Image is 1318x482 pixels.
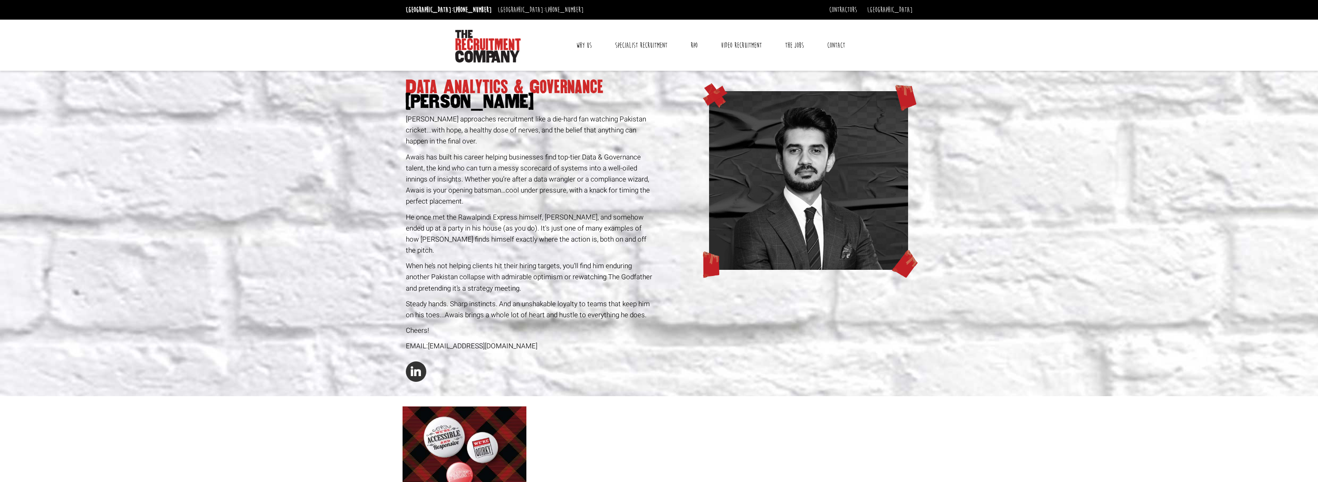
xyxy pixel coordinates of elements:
[453,5,492,14] a: [PHONE_NUMBER]
[406,341,656,352] div: EMAIL:
[406,94,656,109] span: [PERSON_NAME]
[406,325,656,336] p: Cheers!
[715,35,768,56] a: Video Recruitment
[829,5,857,14] a: Contractors
[406,80,656,109] h1: Data Analytics & Governance
[404,3,494,16] li: [GEOGRAPHIC_DATA]:
[545,5,584,14] a: [PHONE_NUMBER]
[867,5,913,14] a: [GEOGRAPHIC_DATA]
[428,341,537,351] a: [EMAIL_ADDRESS][DOMAIN_NAME]
[570,35,598,56] a: Why Us
[779,35,810,56] a: The Jobs
[406,114,656,147] p: [PERSON_NAME] approaches recruitment like a die-hard fan watching Pakistan cricket...with hope, a...
[406,212,656,256] p: He once met the Rawalpindi Express himself, [PERSON_NAME], and somehow ended up at a party in his...
[609,35,674,56] a: Specialist Recruitment
[709,91,909,270] img: awais-new-website-no-illo.png
[406,260,656,294] p: When he’s not helping clients hit their hiring targets, you’ll find him enduring another Pakistan...
[821,35,851,56] a: Contact
[685,35,704,56] a: RPO
[406,152,656,207] p: Awais has built his career helping businesses find top-tier Data & Governance talent, the kind wh...
[496,3,586,16] li: [GEOGRAPHIC_DATA]:
[406,298,656,321] p: Steady hands. Sharp instincts. And an unshakable loyalty to teams that keep him on his toes...Awa...
[455,30,521,63] img: The Recruitment Company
